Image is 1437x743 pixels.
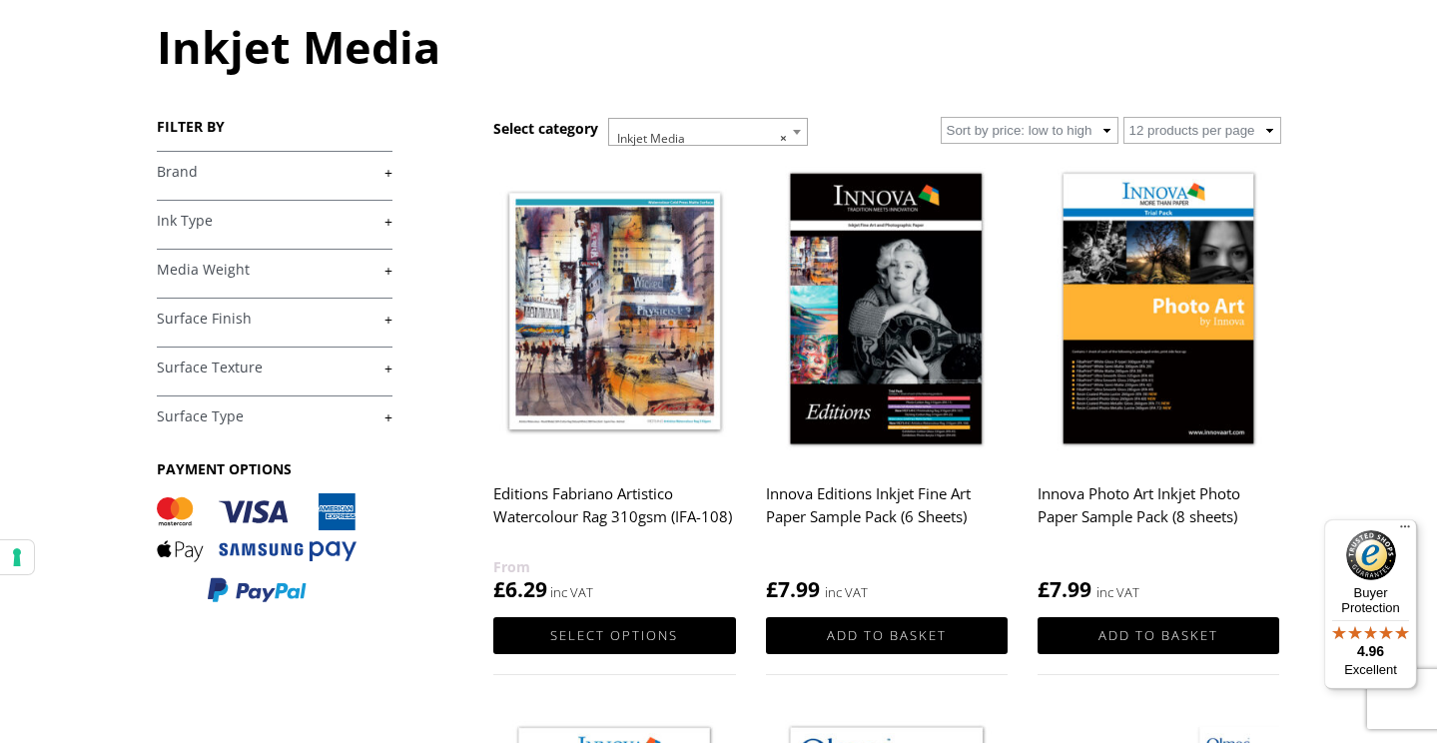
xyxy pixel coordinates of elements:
[493,160,735,604] a: Editions Fabriano Artistico Watercolour Rag 310gsm (IFA-108) £6.29
[1038,617,1279,654] a: Add to basket: “Innova Photo Art Inkjet Photo Paper Sample Pack (8 sheets)”
[766,475,1008,555] h2: Innova Editions Inkjet Fine Art Paper Sample Pack (6 Sheets)
[493,575,505,603] span: £
[766,160,1008,604] a: Innova Editions Inkjet Fine Art Paper Sample Pack (6 Sheets) £7.99 inc VAT
[1393,519,1417,543] button: Menu
[157,261,392,280] a: +
[1096,581,1139,604] strong: inc VAT
[157,347,392,386] h4: Surface Texture
[493,475,735,555] h2: Editions Fabriano Artistico Watercolour Rag 310gsm (IFA-108)
[766,575,820,603] bdi: 7.99
[157,200,392,240] h4: Ink Type
[825,581,868,604] strong: inc VAT
[157,298,392,338] h4: Surface Finish
[493,575,547,603] bdi: 6.29
[766,575,778,603] span: £
[157,151,392,191] h4: Brand
[1038,160,1279,604] a: Innova Photo Art Inkjet Photo Paper Sample Pack (8 sheets) £7.99 inc VAT
[780,125,787,153] span: ×
[493,119,598,138] h3: Select category
[1357,643,1384,659] span: 4.96
[157,310,392,329] a: +
[1038,160,1279,462] img: Innova Photo Art Inkjet Photo Paper Sample Pack (8 sheets)
[493,617,735,654] a: Select options for “Editions Fabriano Artistico Watercolour Rag 310gsm (IFA-108)”
[1038,575,1091,603] bdi: 7.99
[157,459,392,478] h3: PAYMENT OPTIONS
[157,493,357,604] img: PAYMENT OPTIONS
[157,407,392,426] a: +
[1324,585,1417,615] p: Buyer Protection
[157,249,392,289] h4: Media Weight
[1346,530,1396,580] img: Trusted Shops Trustmark
[157,163,392,182] a: +
[1038,575,1050,603] span: £
[157,117,392,136] h3: FILTER BY
[1324,519,1417,689] button: Trusted Shops TrustmarkBuyer Protection4.96Excellent
[941,117,1118,144] select: Shop order
[766,160,1008,462] img: Innova Editions Inkjet Fine Art Paper Sample Pack (6 Sheets)
[157,16,1281,77] h1: Inkjet Media
[493,160,735,462] img: Editions Fabriano Artistico Watercolour Rag 310gsm (IFA-108)
[766,617,1008,654] a: Add to basket: “Innova Editions Inkjet Fine Art Paper Sample Pack (6 Sheets)”
[157,359,392,377] a: +
[1324,662,1417,678] p: Excellent
[157,395,392,435] h4: Surface Type
[609,119,807,159] span: Inkjet Media
[608,118,808,146] span: Inkjet Media
[157,212,392,231] a: +
[1038,475,1279,555] h2: Innova Photo Art Inkjet Photo Paper Sample Pack (8 sheets)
